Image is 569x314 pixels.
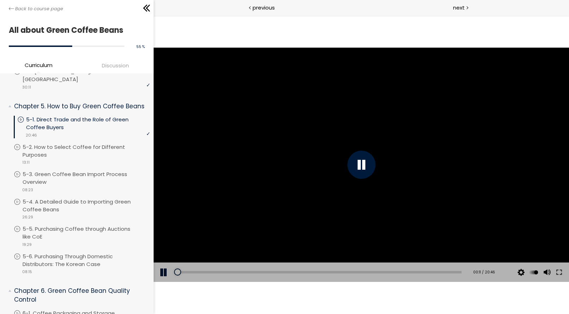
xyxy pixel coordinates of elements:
[23,68,150,83] p: 4-7. [GEOGRAPHIC_DATA], [GEOGRAPHIC_DATA]
[314,254,341,260] div: 00:11 / 20:46
[22,159,30,165] span: 13:11
[26,132,37,138] span: 20:46
[253,4,275,12] span: previous
[374,247,386,267] div: Change playback rate
[453,4,465,12] span: next
[14,286,145,304] p: Chapter 6. Green Coffee Bean Quality Control
[14,102,145,111] p: Chapter 5. How to Buy Green Coffee Beans
[15,5,63,12] span: Back to course page
[9,5,63,12] a: Back to course page
[362,247,373,267] button: Video quality
[388,247,398,267] button: Volume
[25,61,52,69] span: Curriculum
[23,143,150,159] p: 5-2. How to Select Coffee for Different Purposes
[26,116,150,131] p: 5-1. Direct Trade and the Role of Green Coffee Buyers
[375,247,385,267] button: Play back rate
[102,61,129,70] span: Discussion
[136,44,145,49] span: 55 %
[9,24,141,37] h1: All about Green Coffee Beans
[22,84,31,90] span: 30:11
